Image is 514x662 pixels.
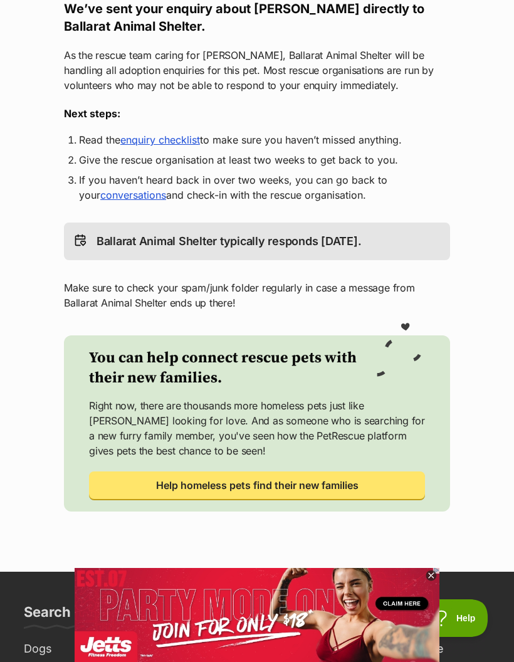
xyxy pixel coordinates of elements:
[120,134,200,146] a: enquiry checklist
[79,172,435,202] li: If you haven’t heard back in over two weeks, you can go back to your and check-in with the rescue...
[89,398,425,458] p: Right now, there are thousands more homeless pets just like [PERSON_NAME] looking for love. And a...
[29,599,485,656] iframe: Advertisement
[89,471,425,499] a: Help homeless pets find their new families
[19,639,169,659] a: Dogs
[64,48,450,93] p: As the rescue team caring for [PERSON_NAME], Ballarat Animal Shelter will be handling all adoptio...
[97,233,361,250] p: Ballarat Animal Shelter typically responds [DATE].
[156,478,359,493] span: Help homeless pets find their new families
[89,348,375,388] h2: You can help connect rescue pets with their new families.
[422,599,489,637] iframe: Help Scout Beacon - Open
[64,280,450,310] p: Make sure to check your spam/junk folder regularly in case a message from Ballarat Animal Shelter...
[100,189,166,201] a: conversations
[79,132,435,147] li: Read the to make sure you haven’t missed anything.
[64,106,450,121] h3: Next steps:
[79,152,435,167] li: Give the rescue organisation at least two weeks to get back to you.
[24,603,71,628] h3: Search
